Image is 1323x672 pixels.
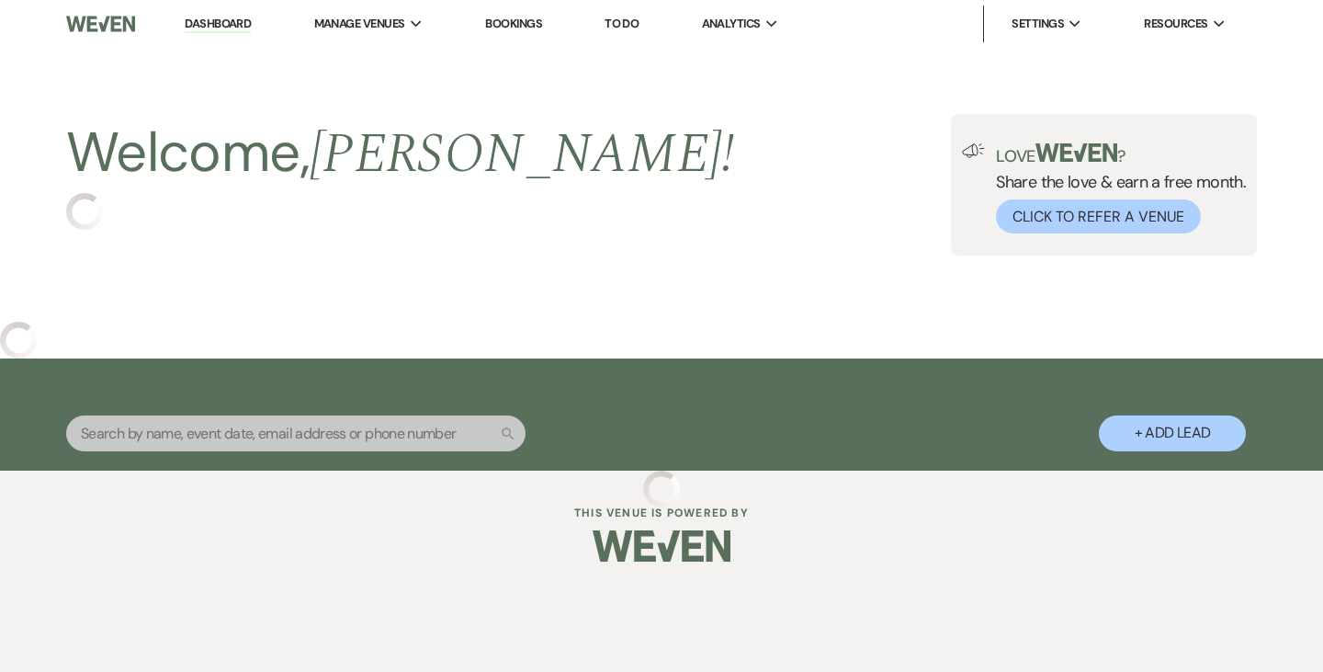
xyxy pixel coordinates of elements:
div: Share the love & earn a free month. [985,143,1246,233]
button: + Add Lead [1099,416,1246,451]
span: Resources [1144,15,1207,33]
a: Bookings [485,16,542,31]
img: loading spinner [66,193,103,230]
button: Click to Refer a Venue [996,199,1201,233]
img: loud-speaker-illustration.svg [962,143,985,158]
p: Love ? [996,143,1246,165]
span: [PERSON_NAME] ! [310,112,734,197]
a: Dashboard [185,16,251,33]
img: Weven Logo [66,5,135,43]
span: Settings [1012,15,1064,33]
img: Weven Logo [593,514,730,578]
span: Manage Venues [314,15,405,33]
img: weven-logo-green.svg [1035,143,1117,162]
a: To Do [605,16,639,31]
img: loading spinner [643,471,680,507]
h2: Welcome, [66,114,734,193]
input: Search by name, event date, email address or phone number [66,416,526,451]
span: Analytics [702,15,761,33]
